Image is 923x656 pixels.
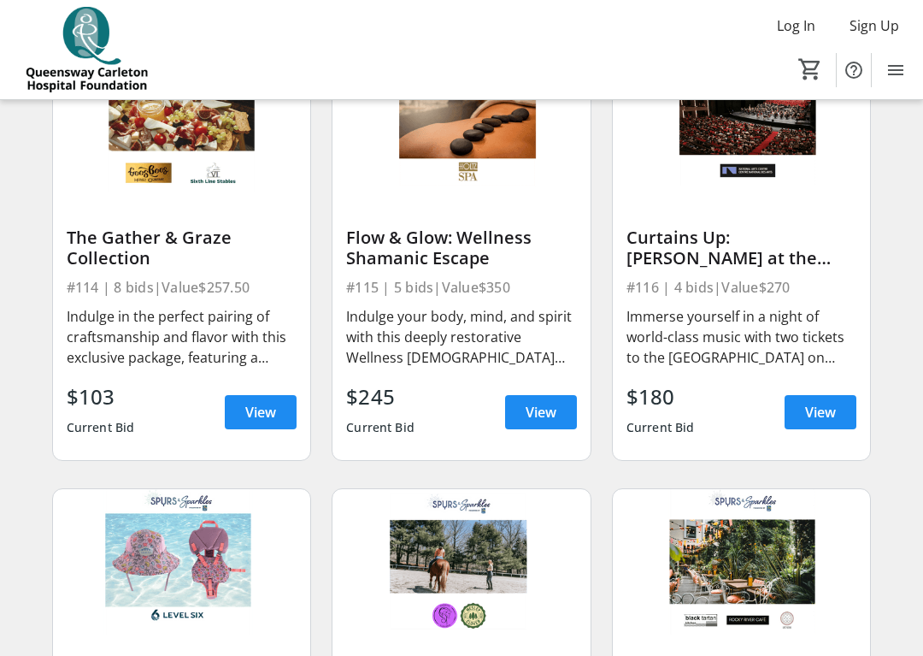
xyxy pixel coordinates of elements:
img: Flow & Glow: Wellness Shamanic Escape [332,46,591,192]
button: Log In [763,12,829,39]
a: View [785,395,856,429]
img: Find Your Stride: Beginner Riding Lessons [332,489,591,635]
button: Menu [879,53,913,87]
span: Sign Up [850,15,899,36]
div: Curtains Up: [PERSON_NAME] at the NAC [626,228,857,269]
div: Current Bid [67,412,135,443]
img: The Gather & Graze Collection [53,46,311,192]
div: Indulge in the perfect pairing of craftsmanship and flavor with this exclusive package, featuring... [67,306,297,368]
img: Hidden Gems [613,489,871,635]
img: QCH Foundation's Logo [10,7,162,92]
div: Immerse yourself in a night of world-class music with two tickets to the [GEOGRAPHIC_DATA] on [DA... [626,306,857,368]
a: View [225,395,297,429]
div: #115 | 5 bids | Value $350 [346,275,577,299]
button: Help [837,53,871,87]
div: $245 [346,381,414,412]
div: $180 [626,381,695,412]
div: The Gather & Graze Collection [67,228,297,269]
div: $103 [67,381,135,412]
span: View [245,402,276,423]
span: View [526,402,556,423]
a: View [505,395,577,429]
img: Curtains Up: Hahn at the NAC [613,46,871,192]
div: Indulge your body, mind, and spirit with this deeply restorative Wellness [DEMOGRAPHIC_DATA] Spa ... [346,306,577,368]
span: Log In [777,15,815,36]
div: #114 | 8 bids | Value $257.50 [67,275,297,299]
img: Level Six: Little Explorers Water Ready Duo [53,489,311,635]
div: Current Bid [626,412,695,443]
div: Flow & Glow: Wellness Shamanic Escape [346,228,577,269]
span: View [805,402,836,423]
div: #116 | 4 bids | Value $270 [626,275,857,299]
button: Sign Up [836,12,913,39]
button: Cart [795,54,826,85]
div: Current Bid [346,412,414,443]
